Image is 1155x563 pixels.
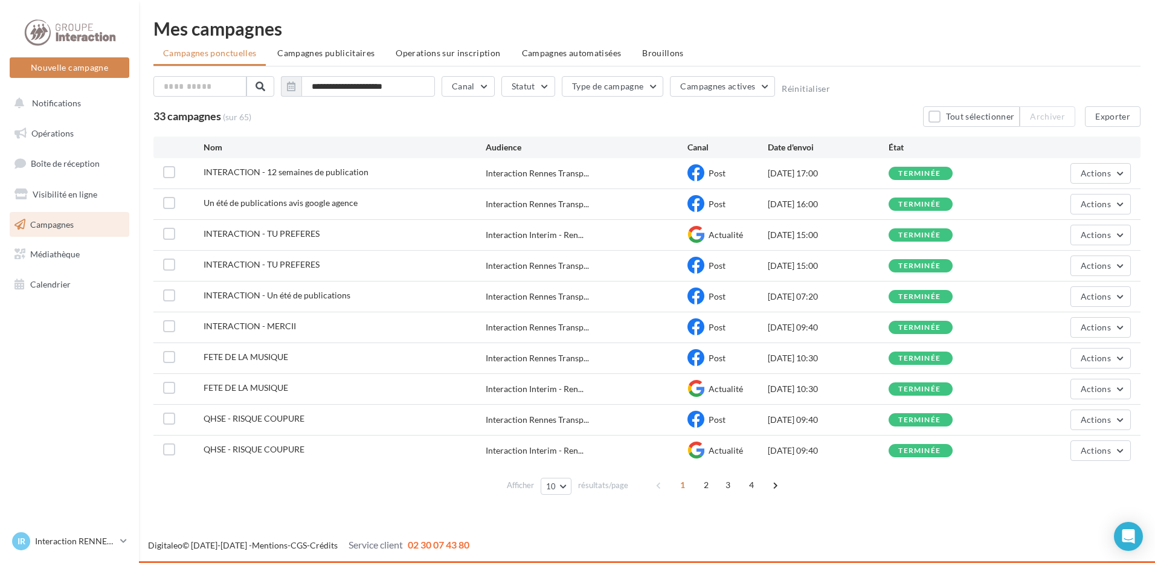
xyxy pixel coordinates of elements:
p: Interaction RENNES TRANSPORT [35,535,115,547]
span: Interaction Rennes Transp... [486,321,589,333]
span: 02 30 07 43 80 [408,539,469,550]
a: Campagnes [7,212,132,237]
div: [DATE] 09:40 [768,445,889,457]
div: [DATE] 10:30 [768,352,889,364]
span: Campagnes publicitaires [277,48,375,58]
span: Post [709,291,725,301]
span: Actions [1081,291,1111,301]
span: Opérations [31,128,74,138]
span: Actualité [709,445,743,455]
div: [DATE] 10:30 [768,383,889,395]
span: résultats/page [578,480,628,491]
span: Afficher [507,480,534,491]
span: Interaction Interim - Ren... [486,229,584,241]
span: 3 [718,475,738,495]
span: 10 [546,481,556,491]
span: Un été de publications avis google agence [204,198,358,208]
span: Actions [1081,168,1111,178]
button: Canal [442,76,495,97]
span: Notifications [32,98,81,108]
button: Actions [1070,256,1131,276]
span: Post [709,168,725,178]
div: terminée [898,324,941,332]
span: Interaction Rennes Transp... [486,260,589,272]
span: Interaction Rennes Transp... [486,291,589,303]
div: terminée [898,231,941,239]
span: Actions [1081,260,1111,271]
button: Actions [1070,317,1131,338]
span: Boîte de réception [31,158,100,169]
a: Mentions [252,540,288,550]
div: [DATE] 15:00 [768,260,889,272]
a: Visibilité en ligne [7,182,132,207]
div: [DATE] 17:00 [768,167,889,179]
span: Visibilité en ligne [33,189,97,199]
div: terminée [898,293,941,301]
span: 2 [697,475,716,495]
button: Notifications [7,91,127,116]
button: Actions [1070,410,1131,430]
button: Type de campagne [562,76,664,97]
span: FETE DE LA MUSIQUE [204,382,288,393]
button: 10 [541,478,571,495]
a: IR Interaction RENNES TRANSPORT [10,530,129,553]
button: Nouvelle campagne [10,57,129,78]
div: terminée [898,201,941,208]
span: (sur 65) [223,111,251,123]
span: Calendrier [30,279,71,289]
div: [DATE] 15:00 [768,229,889,241]
button: Tout sélectionner [923,106,1020,127]
button: Statut [501,76,555,97]
button: Actions [1070,440,1131,461]
a: Crédits [310,540,338,550]
div: Date d'envoi [768,141,889,153]
span: Actualité [709,230,743,240]
span: 1 [673,475,692,495]
span: Operations sur inscription [396,48,500,58]
a: Digitaleo [148,540,182,550]
button: Campagnes actives [670,76,775,97]
span: Actions [1081,384,1111,394]
button: Réinitialiser [782,84,830,94]
div: Mes campagnes [153,19,1141,37]
button: Actions [1070,163,1131,184]
span: Interaction Rennes Transp... [486,198,589,210]
a: CGS [291,540,307,550]
span: IR [18,535,25,547]
span: Post [709,260,725,271]
span: INTERACTION - TU PREFERES [204,259,320,269]
span: Actions [1081,414,1111,425]
button: Exporter [1085,106,1141,127]
div: Nom [204,141,486,153]
span: Interaction Interim - Ren... [486,445,584,457]
button: Actions [1070,286,1131,307]
a: Médiathèque [7,242,132,267]
div: [DATE] 07:20 [768,291,889,303]
button: Actions [1070,379,1131,399]
button: Actions [1070,225,1131,245]
span: Post [709,322,725,332]
span: INTERACTION - TU PREFERES [204,228,320,239]
span: Actions [1081,322,1111,332]
span: © [DATE]-[DATE] - - - [148,540,469,550]
span: Interaction Rennes Transp... [486,414,589,426]
div: Audience [486,141,687,153]
span: QHSE - RISQUE COUPURE [204,444,304,454]
span: Actualité [709,384,743,394]
div: Canal [687,141,768,153]
a: Boîte de réception [7,150,132,176]
div: terminée [898,385,941,393]
span: QHSE - RISQUE COUPURE [204,413,304,423]
span: 33 campagnes [153,109,221,123]
span: Actions [1081,199,1111,209]
span: Campagnes actives [680,81,755,91]
div: terminée [898,416,941,424]
a: Calendrier [7,272,132,297]
div: terminée [898,262,941,270]
div: terminée [898,447,941,455]
span: Campagnes automatisées [522,48,622,58]
span: Post [709,353,725,363]
span: Service client [349,539,403,550]
span: Brouillons [642,48,684,58]
div: [DATE] 09:40 [768,321,889,333]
